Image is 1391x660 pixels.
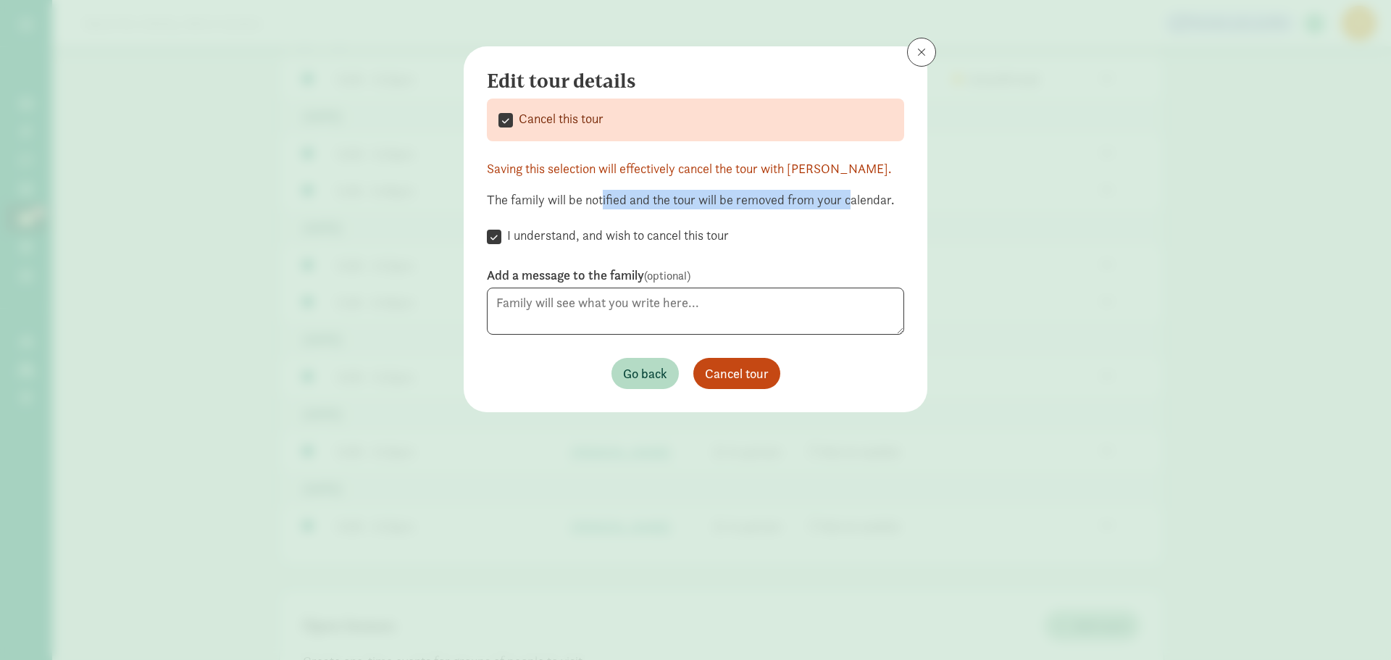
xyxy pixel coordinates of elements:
[611,358,679,389] button: Go back
[693,358,780,389] button: Cancel tour
[705,364,769,383] span: Cancel tour
[487,267,904,285] label: Add a message to the family
[644,268,690,283] span: (optional)
[501,227,729,244] label: I understand, and wish to cancel this tour
[623,364,667,383] span: Go back
[487,159,904,178] div: Saving this selection will effectively cancel the tour with [PERSON_NAME].
[513,110,603,128] label: Cancel this tour
[487,190,904,209] div: The family will be notified and the tour will be removed from your calendar.
[1319,590,1391,660] iframe: Chat Widget
[487,70,893,93] h4: Edit tour details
